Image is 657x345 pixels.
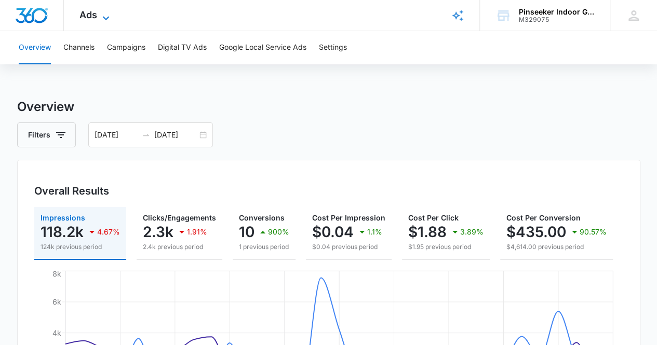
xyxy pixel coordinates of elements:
[95,129,138,141] input: Start date
[34,183,109,199] h3: Overall Results
[41,213,85,222] span: Impressions
[158,31,207,64] button: Digital TV Ads
[408,224,447,240] p: $1.88
[312,242,385,252] p: $0.04 previous period
[580,228,607,236] p: 90.57%
[268,228,289,236] p: 900%
[107,31,145,64] button: Campaigns
[154,129,197,141] input: End date
[142,131,150,139] span: swap-right
[312,224,354,240] p: $0.04
[79,9,97,20] span: Ads
[519,8,595,16] div: account name
[239,224,254,240] p: 10
[239,213,285,222] span: Conversions
[408,242,484,252] p: $1.95 previous period
[219,31,306,64] button: Google Local Service Ads
[312,213,385,222] span: Cost Per Impression
[143,242,216,252] p: 2.4k previous period
[52,328,61,337] tspan: 4k
[367,228,382,236] p: 1.1%
[187,228,207,236] p: 1.91%
[19,31,51,64] button: Overview
[506,224,566,240] p: $435.00
[408,213,459,222] span: Cost Per Click
[41,242,120,252] p: 124k previous period
[17,122,76,147] button: Filters
[506,213,581,222] span: Cost Per Conversion
[97,228,120,236] p: 4.67%
[239,242,289,252] p: 1 previous period
[142,131,150,139] span: to
[17,98,640,116] h3: Overview
[460,228,484,236] p: 3.89%
[319,31,347,64] button: Settings
[63,31,95,64] button: Channels
[52,269,61,278] tspan: 8k
[52,297,61,306] tspan: 6k
[143,213,216,222] span: Clicks/Engagements
[506,242,607,252] p: $4,614.00 previous period
[143,224,173,240] p: 2.3k
[41,224,84,240] p: 118.2k
[519,16,595,23] div: account id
